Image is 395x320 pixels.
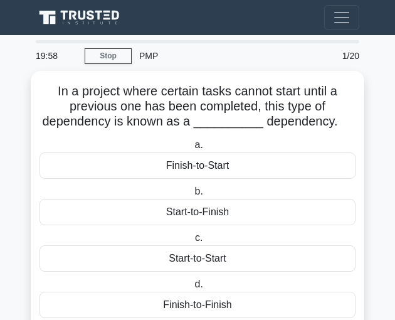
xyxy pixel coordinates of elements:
span: c. [195,232,203,243]
div: Start-to-Start [39,245,355,272]
div: PMP [132,43,310,68]
button: Toggle navigation [324,5,359,30]
span: d. [195,279,203,289]
span: b. [195,186,203,196]
div: Finish-to-Start [39,152,355,179]
h5: In a project where certain tasks cannot start until a previous one has been completed, this type ... [38,83,357,130]
div: 19:58 [28,43,85,68]
div: 1/20 [310,43,367,68]
a: Stop [85,48,132,64]
div: Finish-to-Finish [39,292,355,318]
div: Start-to-Finish [39,199,355,225]
span: a. [195,139,203,150]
